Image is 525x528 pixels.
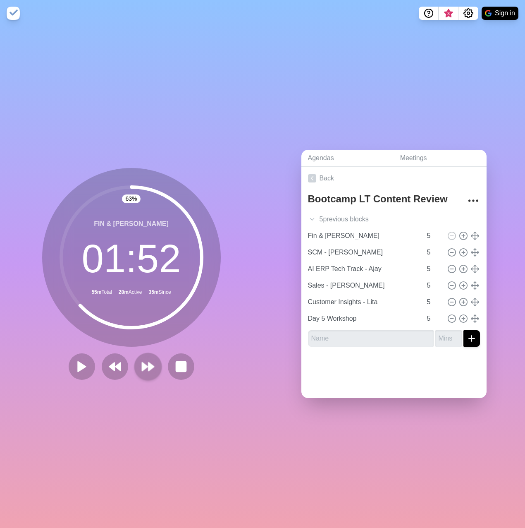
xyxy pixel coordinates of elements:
[439,7,458,20] button: What’s new
[305,228,422,244] input: Name
[424,244,444,261] input: Mins
[482,7,518,20] button: Sign in
[301,211,487,228] div: 5 previous block
[301,167,487,190] a: Back
[305,294,422,310] input: Name
[424,261,444,277] input: Mins
[394,150,487,167] a: Meetings
[458,7,478,20] button: Settings
[435,330,462,347] input: Mins
[419,7,439,20] button: Help
[308,330,434,347] input: Name
[465,192,482,209] button: More
[424,310,444,327] input: Mins
[7,7,20,20] img: timeblocks logo
[424,277,444,294] input: Mins
[305,244,422,261] input: Name
[485,10,492,17] img: google logo
[445,10,452,17] span: 3
[424,294,444,310] input: Mins
[365,214,369,224] span: s
[305,261,422,277] input: Name
[301,150,394,167] a: Agendas
[424,228,444,244] input: Mins
[305,277,422,294] input: Name
[305,310,422,327] input: Name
